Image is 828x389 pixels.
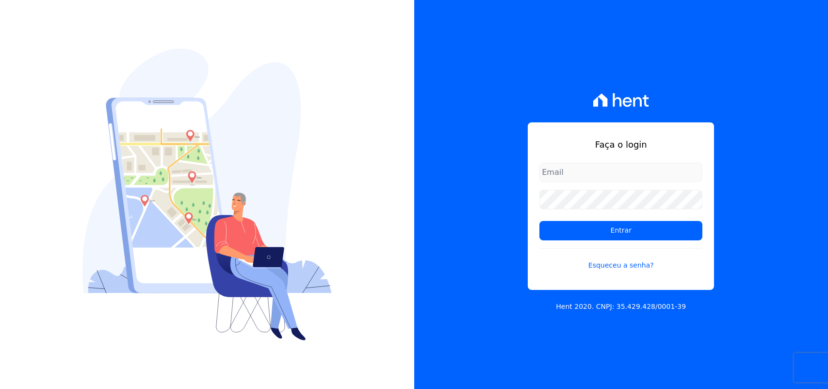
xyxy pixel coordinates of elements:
h1: Faça o login [539,138,702,151]
input: Entrar [539,221,702,240]
img: Login [82,49,332,340]
p: Hent 2020. CNPJ: 35.429.428/0001-39 [556,302,686,312]
a: Esqueceu a senha? [539,248,702,271]
input: Email [539,163,702,182]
